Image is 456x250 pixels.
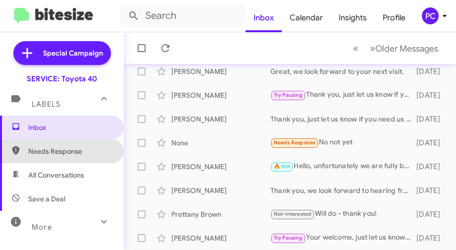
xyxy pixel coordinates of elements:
button: PC [413,7,445,24]
span: Special Campaign [43,48,103,58]
div: [PERSON_NAME] [171,90,270,100]
div: [DATE] [416,66,448,76]
div: Thank you, we look forward to hearing from you soon. [270,186,416,195]
button: Previous [347,38,364,59]
a: Calendar [282,3,331,32]
div: None [171,138,270,148]
span: » [370,42,375,55]
span: « [353,42,358,55]
div: [DATE] [416,114,448,124]
div: PC [422,7,439,24]
div: [PERSON_NAME] [171,186,270,195]
div: Thank you, just let us know if you need us in the future. [270,114,416,124]
div: Great, we look forward to your next visit. [270,66,416,76]
div: [DATE] [416,162,448,172]
nav: Page navigation example [348,38,444,59]
div: [DATE] [416,209,448,219]
span: Needs Response [28,146,112,156]
a: Inbox [246,3,282,32]
div: Thank you, just let us know if you need us in the future. [270,89,416,101]
div: [DATE] [416,90,448,100]
span: Labels [32,100,60,109]
div: [DATE] [416,186,448,195]
div: No not yet [270,137,416,148]
span: 🔥 Hot [274,163,291,170]
div: Hello, unfortunately we are fully booked for [DATE]. Did you have a different day and time in mind? [270,161,416,172]
span: Try Pausing [274,92,303,98]
span: Older Messages [375,43,438,54]
a: Insights [331,3,375,32]
span: Not-Interested [274,211,312,217]
span: Save a Deal [28,194,65,204]
span: Needs Response [274,139,316,146]
a: Profile [375,3,413,32]
div: [PERSON_NAME] [171,66,270,76]
div: [DATE] [416,138,448,148]
span: All Conversations [28,170,84,180]
div: [PERSON_NAME] [171,233,270,243]
div: Will do - thank you! [270,208,416,220]
div: [PERSON_NAME] [171,162,270,172]
div: Your welcome, just let us know when you are ready to come in. [270,232,416,244]
div: [DATE] [416,233,448,243]
a: Special Campaign [13,41,111,65]
div: [PERSON_NAME] [171,114,270,124]
span: Try Pausing [274,235,303,241]
input: Search [120,4,246,28]
div: SERVICE: Toyota 40 [27,74,97,84]
div: Prettany Brown [171,209,270,219]
button: Next [364,38,444,59]
span: Inbox [28,123,112,132]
